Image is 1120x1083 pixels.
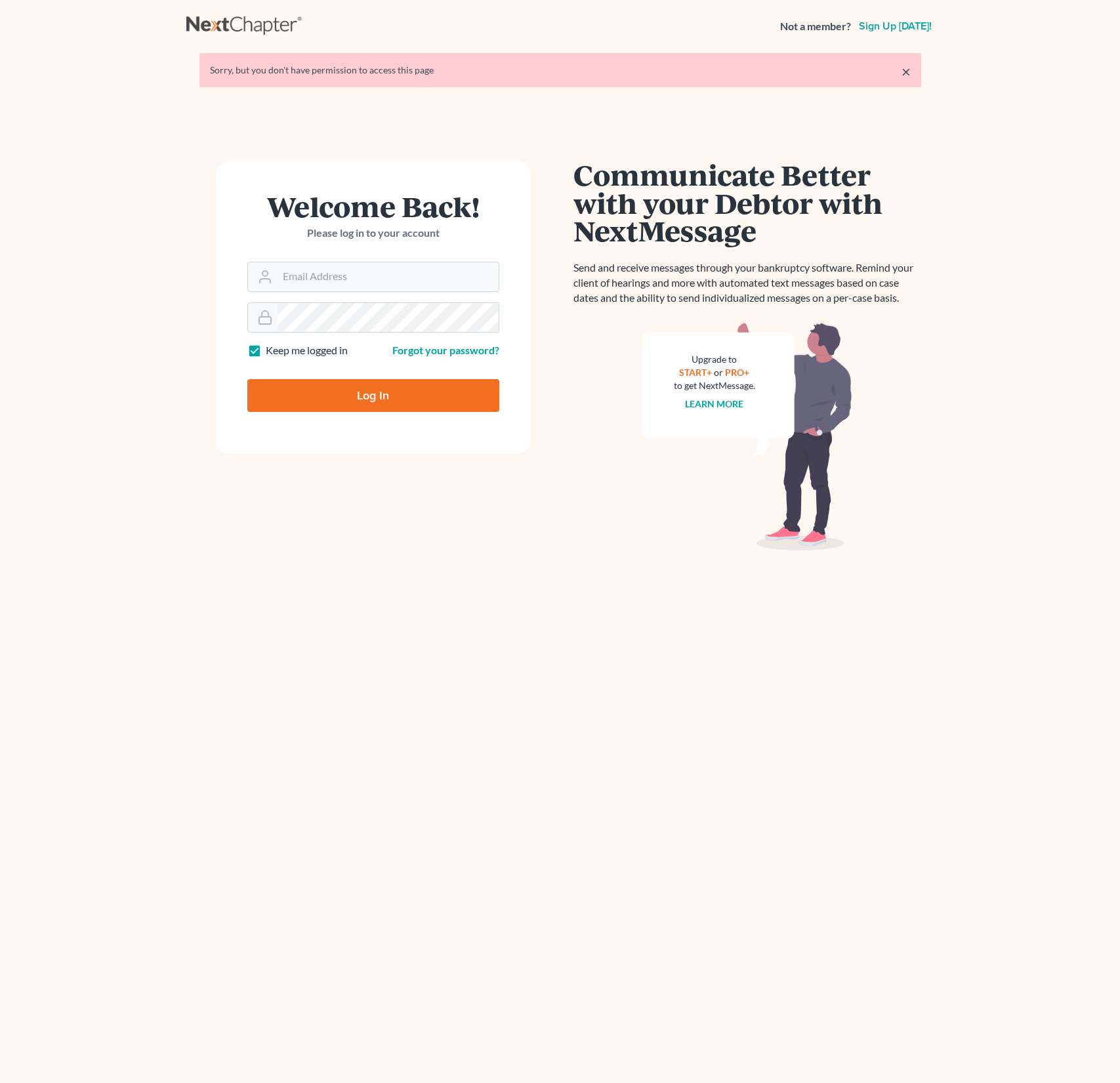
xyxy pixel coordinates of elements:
[392,344,499,356] a: Forgot your password?
[573,260,921,306] p: Send and receive messages through your bankruptcy software. Remind your client of hearings and mo...
[679,367,712,378] a: START+
[902,64,911,79] a: ×
[674,379,755,392] div: to get NextMessage.
[210,64,911,77] div: Sorry, but you don't have permission to access this page
[266,343,348,358] label: Keep me logged in
[714,367,723,378] span: or
[247,226,499,241] p: Please log in to your account
[573,161,921,245] h1: Communicate Better with your Debtor with NextMessage
[642,321,852,551] img: nextmessage_bg-59042aed3d76b12b5cd301f8e5b87938c9018125f34e5fa2b7a6b67550977c72.svg
[780,19,851,34] strong: Not a member?
[674,353,755,366] div: Upgrade to
[725,367,749,378] a: PRO+
[856,21,934,31] a: Sign up [DATE]!
[685,398,743,409] a: Learn more
[278,262,499,291] input: Email Address
[247,192,499,220] h1: Welcome Back!
[247,379,499,412] input: Log In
